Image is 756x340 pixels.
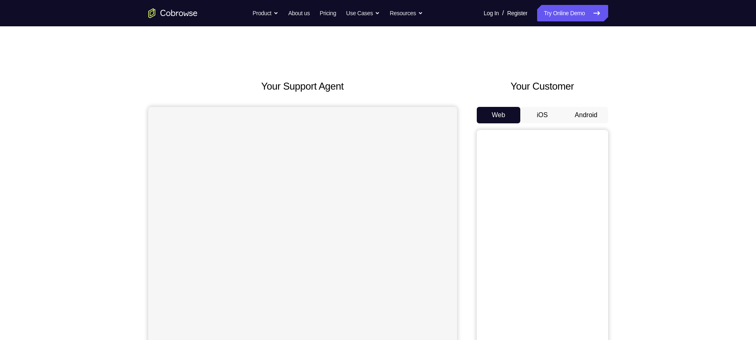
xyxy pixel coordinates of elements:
[507,5,527,21] a: Register
[148,8,198,18] a: Go to the home page
[477,79,608,94] h2: Your Customer
[564,107,608,123] button: Android
[288,5,310,21] a: About us
[346,5,380,21] button: Use Cases
[477,107,521,123] button: Web
[484,5,499,21] a: Log In
[520,107,564,123] button: iOS
[319,5,336,21] a: Pricing
[502,8,504,18] span: /
[253,5,278,21] button: Product
[537,5,608,21] a: Try Online Demo
[390,5,423,21] button: Resources
[148,79,457,94] h2: Your Support Agent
